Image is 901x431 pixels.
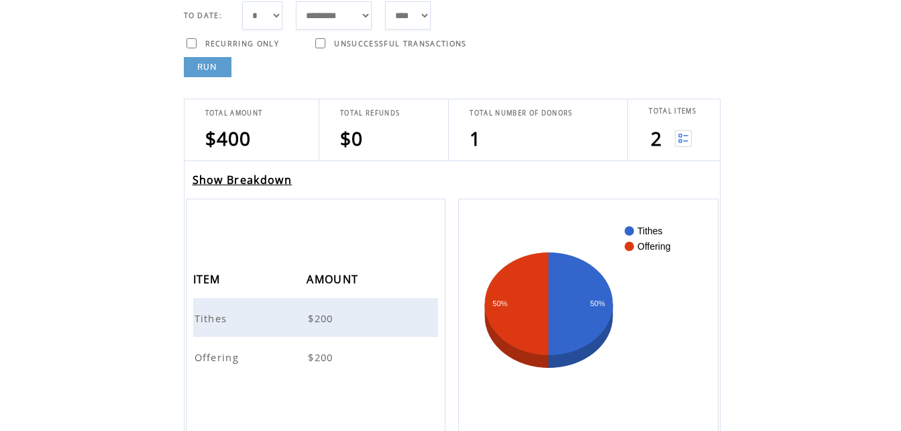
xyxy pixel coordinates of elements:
[184,11,223,20] span: TO DATE:
[479,220,697,421] svg: A chart.
[307,275,362,283] a: AMOUNT
[193,269,224,293] span: ITEM
[193,275,224,283] a: ITEM
[195,350,243,362] a: Offering
[651,126,662,151] span: 2
[637,241,671,252] text: Offering
[493,299,508,307] text: 50%
[205,39,280,48] span: RECURRING ONLY
[184,57,231,77] a: RUN
[308,350,336,364] span: $200
[470,109,572,117] span: TOTAL NUMBER OF DONORS
[675,130,692,147] img: View list
[637,226,663,236] text: Tithes
[307,269,362,293] span: AMOUNT
[340,126,364,151] span: $0
[649,107,696,115] span: TOTAL ITEMS
[334,39,466,48] span: UNSUCCESSFUL TRANSACTIONS
[193,173,293,187] a: Show Breakdown
[195,350,243,364] span: Offering
[195,312,231,325] span: Tithes
[205,109,263,117] span: TOTAL AMOUNT
[195,311,231,323] a: Tithes
[308,312,336,325] span: $200
[590,299,605,307] text: 50%
[470,126,481,151] span: 1
[340,109,400,117] span: TOTAL REFUNDS
[205,126,252,151] span: $400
